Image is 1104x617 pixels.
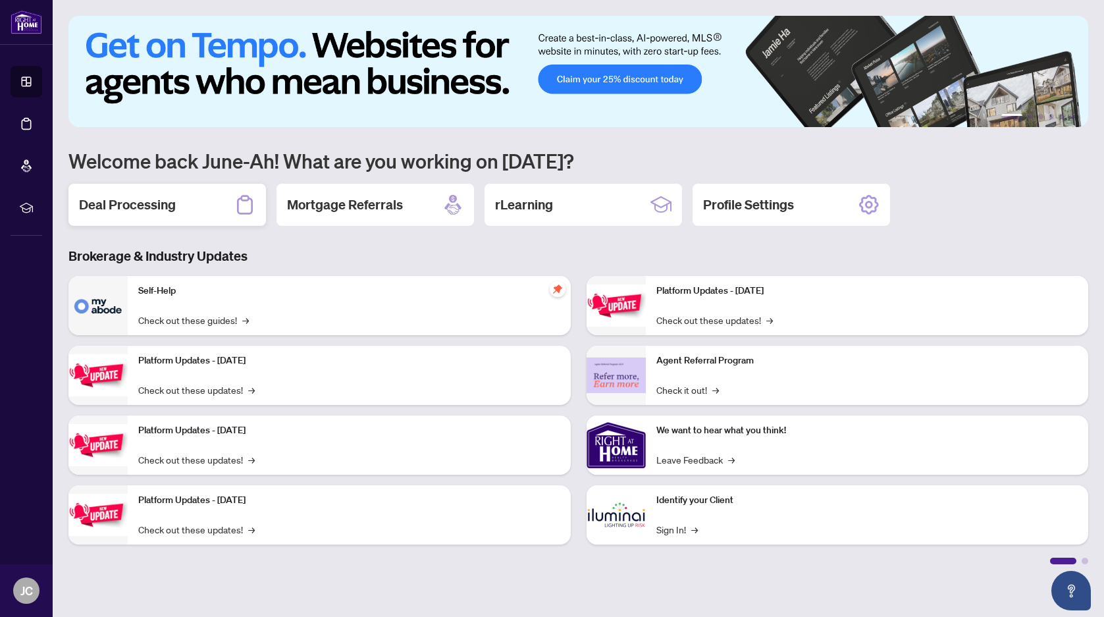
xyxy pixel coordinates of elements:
button: 1 [1001,114,1022,119]
h2: rLearning [495,196,553,214]
p: Platform Updates - [DATE] [138,423,560,438]
a: Check it out!→ [656,383,719,397]
p: Platform Updates - [DATE] [138,493,560,508]
img: Slide 0 [68,16,1088,127]
img: We want to hear what you think! [587,416,646,475]
span: pushpin [550,281,565,297]
img: Identify your Client [587,485,646,545]
span: → [248,522,255,537]
span: → [728,452,735,467]
span: JC [20,581,33,600]
img: Platform Updates - June 23, 2025 [587,284,646,326]
button: Open asap [1051,571,1091,610]
p: Identify your Client [656,493,1078,508]
a: Sign In!→ [656,522,698,537]
p: Self-Help [138,284,560,298]
button: 6 [1070,114,1075,119]
h2: Deal Processing [79,196,176,214]
button: 4 [1049,114,1054,119]
img: logo [11,10,42,34]
a: Check out these updates!→ [138,383,255,397]
h2: Profile Settings [703,196,794,214]
img: Platform Updates - July 8, 2025 [68,494,128,535]
h3: Brokerage & Industry Updates [68,247,1088,265]
button: 5 [1059,114,1065,119]
img: Agent Referral Program [587,358,646,394]
span: → [691,522,698,537]
a: Check out these updates!→ [656,313,773,327]
span: → [712,383,719,397]
h1: Welcome back June-Ah! What are you working on [DATE]? [68,148,1088,173]
p: We want to hear what you think! [656,423,1078,438]
button: 3 [1038,114,1043,119]
span: → [248,452,255,467]
a: Check out these guides!→ [138,313,249,327]
img: Platform Updates - July 21, 2025 [68,424,128,466]
p: Agent Referral Program [656,354,1078,368]
a: Check out these updates!→ [138,522,255,537]
span: → [248,383,255,397]
h2: Mortgage Referrals [287,196,403,214]
p: Platform Updates - [DATE] [138,354,560,368]
span: → [242,313,249,327]
a: Leave Feedback→ [656,452,735,467]
img: Self-Help [68,276,128,335]
p: Platform Updates - [DATE] [656,284,1078,298]
img: Platform Updates - September 16, 2025 [68,354,128,396]
a: Check out these updates!→ [138,452,255,467]
button: 2 [1028,114,1033,119]
span: → [766,313,773,327]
